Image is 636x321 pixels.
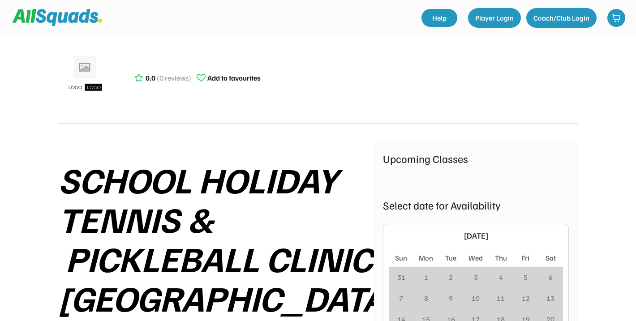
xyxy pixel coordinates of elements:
div: 0.0 [146,73,155,83]
div: Sun [395,253,407,263]
div: 5 [524,272,528,282]
div: 12 [522,293,530,304]
div: 13 [546,293,554,304]
div: 31 [397,272,405,282]
img: shopping-cart-01%20%281%29.svg [612,13,621,22]
div: (0 reviews) [157,73,191,83]
div: Add to favourites [207,73,261,83]
div: Mon [419,253,433,263]
div: 2 [449,272,453,282]
div: [DATE] [404,230,548,242]
div: 6 [549,272,553,282]
div: 10 [472,293,480,304]
div: Sat [546,253,556,263]
div: Upcoming Classes [383,150,569,167]
div: 8 [424,293,428,304]
div: 7 [399,293,403,304]
div: 9 [449,293,453,304]
div: Fri [522,253,529,263]
div: Wed [468,253,483,263]
div: Thu [495,253,507,263]
div: 1 [424,272,428,282]
div: 11 [497,293,505,304]
img: ui-kit-placeholders-product-5_1200x.webp [63,53,107,98]
div: 4 [499,272,503,282]
div: Select date for Availability [383,197,569,213]
button: Coach/Club Login [526,8,597,28]
div: 3 [474,272,478,282]
a: Help [421,9,457,27]
button: Player Login [468,8,521,28]
img: Squad%20Logo.svg [13,9,102,26]
div: Tue [445,253,456,263]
